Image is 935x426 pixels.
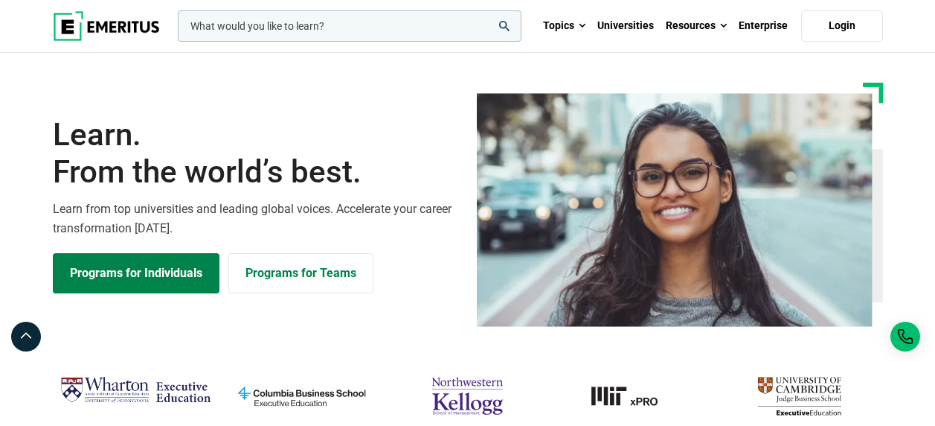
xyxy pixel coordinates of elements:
a: Explore Programs [53,253,219,293]
input: woocommerce-product-search-field-0 [178,10,521,42]
p: Learn from top universities and leading global voices. Accelerate your career transformation [DATE]. [53,200,459,238]
img: Wharton Executive Education [60,372,211,409]
h1: Learn. [53,116,459,191]
img: Learn from the world's best [477,93,873,327]
img: columbia-business-school [226,372,377,421]
img: northwestern-kellogg [392,372,543,421]
span: From the world’s best. [53,153,459,191]
a: Explore for Business [228,253,373,293]
img: cambridge-judge-business-school [724,372,875,421]
a: MIT-xPRO [558,372,709,421]
a: Login [801,10,883,42]
img: MIT xPRO [558,372,709,421]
